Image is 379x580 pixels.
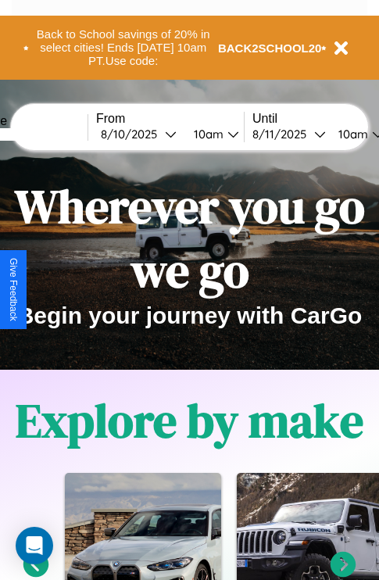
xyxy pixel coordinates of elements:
[252,127,314,141] div: 8 / 11 / 2025
[8,258,19,321] div: Give Feedback
[96,126,181,142] button: 8/10/2025
[96,112,244,126] label: From
[331,127,372,141] div: 10am
[186,127,227,141] div: 10am
[16,527,53,564] div: Open Intercom Messenger
[29,23,218,72] button: Back to School savings of 20% in select cities! Ends [DATE] 10am PT.Use code:
[101,127,165,141] div: 8 / 10 / 2025
[181,126,244,142] button: 10am
[218,41,322,55] b: BACK2SCHOOL20
[16,388,363,453] h1: Explore by make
